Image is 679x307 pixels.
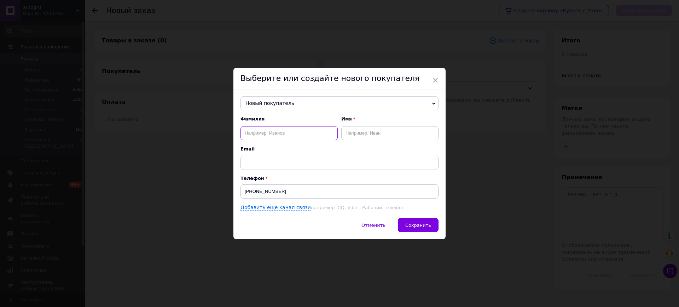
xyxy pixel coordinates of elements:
span: Сохранить [405,223,431,228]
span: × [432,74,439,86]
span: Имя [341,116,439,122]
p: Телефон [240,176,439,181]
button: Сохранить [398,218,439,232]
span: Отменить [361,223,385,228]
input: Например: Иван [341,126,439,140]
a: Добавить еще канал связи [240,205,311,211]
span: Фамилия [240,116,338,122]
input: +38 096 0000000 [240,184,439,199]
button: Отменить [354,218,393,232]
input: Например: Иванов [240,126,338,140]
span: Email [240,146,439,152]
div: Выберите или создайте нового покупателя [233,68,446,89]
span: Новый покупатель [240,96,439,111]
span: например ICQ, Viber, Рабочий телефон [311,205,405,210]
